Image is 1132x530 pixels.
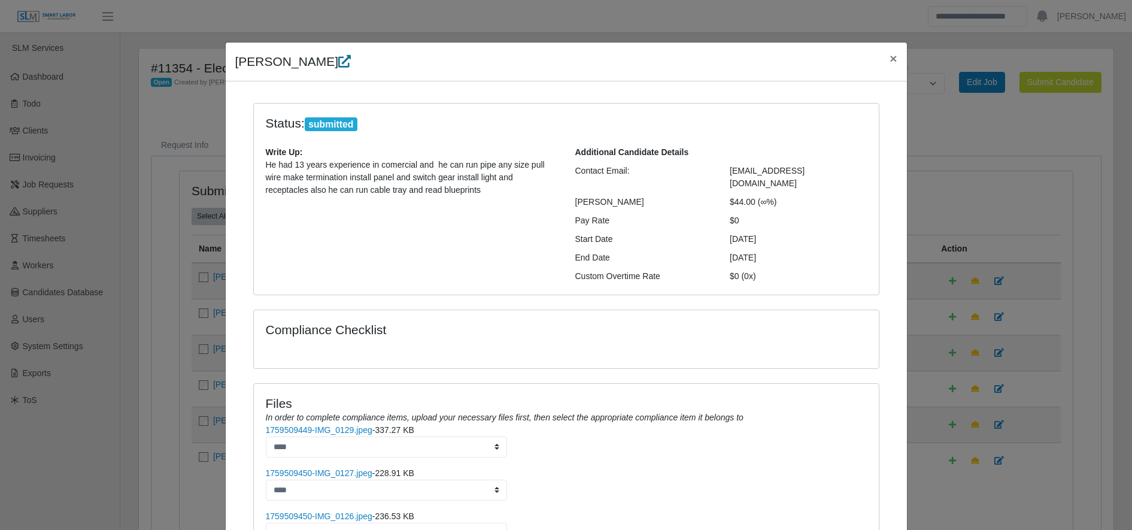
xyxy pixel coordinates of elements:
[266,511,372,521] a: 1759509450-IMG_0126.jpeg
[266,425,372,435] a: 1759509449-IMG_0129.jpeg
[266,468,372,478] a: 1759509450-IMG_0127.jpeg
[375,511,414,521] span: 236.53 KB
[566,214,721,227] div: Pay Rate
[566,233,721,246] div: Start Date
[266,413,743,422] i: In order to complete compliance items, upload your necessary files first, then select the appropr...
[721,214,876,227] div: $0
[266,467,867,501] li: -
[375,425,414,435] span: 337.27 KB
[566,165,721,190] div: Contact Email:
[730,166,805,188] span: [EMAIL_ADDRESS][DOMAIN_NAME]
[266,159,557,196] p: He had 13 years experience in comercial and he can run pipe any size pull wire make termination i...
[566,270,721,283] div: Custom Overtime Rate
[266,424,867,458] li: -
[266,147,303,157] b: Write Up:
[721,233,876,246] div: [DATE]
[890,52,897,65] span: ×
[566,196,721,208] div: [PERSON_NAME]
[375,468,414,478] span: 228.91 KB
[305,117,357,132] span: submitted
[235,52,351,71] h4: [PERSON_NAME]
[721,196,876,208] div: $44.00 (∞%)
[266,116,712,132] h4: Status:
[575,147,689,157] b: Additional Candidate Details
[266,322,660,337] h4: Compliance Checklist
[730,253,756,262] span: [DATE]
[566,252,721,264] div: End Date
[266,396,867,411] h4: Files
[880,43,906,74] button: Close
[730,271,756,281] span: $0 (0x)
